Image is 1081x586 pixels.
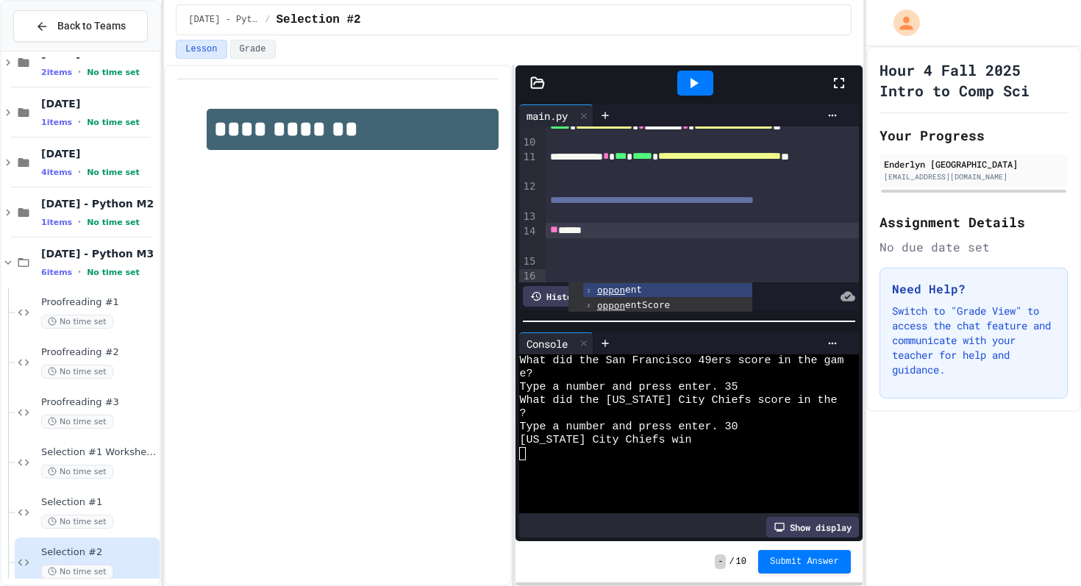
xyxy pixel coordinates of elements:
div: Console [519,332,593,354]
div: main.py [519,104,593,126]
span: Submit Answer [770,556,839,568]
span: No time set [41,315,113,329]
span: Selection #2 [277,11,361,29]
div: 14 [519,224,538,254]
span: Type a number and press enter. 35 [519,381,738,394]
h1: Hour 4 Fall 2025 Intro to Comp Sci [880,60,1068,101]
span: [DATE] - Python M2 [41,197,157,210]
span: • [78,166,81,178]
span: No time set [87,218,140,227]
h2: Assignment Details [880,212,1068,232]
h3: Need Help? [892,280,1055,298]
div: Show display [766,517,859,537]
span: [US_STATE] City Chiefs win [519,434,691,447]
span: 10 [736,556,746,568]
span: No time set [87,268,140,277]
span: No time set [41,515,113,529]
div: [EMAIL_ADDRESS][DOMAIN_NAME] [884,171,1063,182]
span: [DATE] - Python M3 [41,247,157,260]
span: Type a number and press enter. 30 [519,421,738,434]
button: Submit Answer [758,550,851,574]
span: / [265,14,270,26]
span: e? [519,368,532,381]
span: What did the San Francisco 49ers score in the gam [519,354,843,368]
div: My Account [878,6,924,40]
span: No time set [87,68,140,77]
span: - [715,554,726,569]
span: Sept 24 - Python M3 [188,14,259,26]
span: What did the [US_STATE] City Chiefs score in the game [519,394,870,407]
span: No time set [41,365,113,379]
h2: Your Progress [880,125,1068,146]
span: 1 items [41,118,72,127]
div: 16 [519,269,538,284]
span: • [78,116,81,128]
div: 11 [519,150,538,180]
span: Selection #2 [41,546,157,559]
button: Lesson [176,40,226,59]
span: Proofreading #1 [41,296,157,309]
span: [DATE] [41,97,157,110]
span: 1 items [41,218,72,227]
span: • [78,266,81,278]
div: main.py [519,108,575,124]
ul: Completions [568,282,752,312]
span: Proofreading #3 [41,396,157,409]
div: 15 [519,254,538,269]
span: • [78,66,81,78]
div: No due date set [880,238,1068,256]
span: Back to Teams [57,18,126,34]
div: History [523,286,590,307]
span: No time set [41,565,113,579]
div: 12 [519,179,538,210]
span: 6 items [41,268,72,277]
span: 2 items [41,68,72,77]
div: Enderlyn [GEOGRAPHIC_DATA] [884,157,1063,171]
div: Console [519,336,575,351]
span: No time set [87,118,140,127]
span: / [729,556,734,568]
span: • [78,216,81,228]
span: Proofreading #2 [41,346,157,359]
button: Grade [230,40,276,59]
div: 10 [519,135,538,150]
button: Back to Teams [13,10,148,42]
span: ? [519,407,526,421]
span: No time set [41,465,113,479]
div: 13 [519,210,538,224]
span: Selection #1 [41,496,157,509]
span: No time set [87,168,140,177]
span: [DATE] [41,147,157,160]
span: Selection #1 Worksheet Verify [41,446,157,459]
span: No time set [41,415,113,429]
span: 4 items [41,168,72,177]
p: Switch to "Grade View" to access the chat feature and communicate with your teacher for help and ... [892,304,1055,377]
